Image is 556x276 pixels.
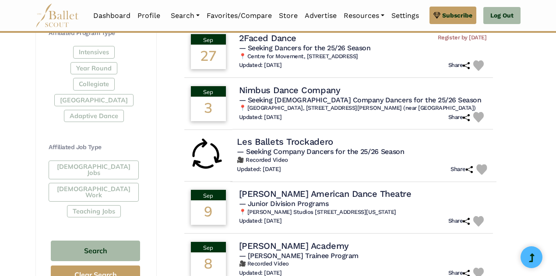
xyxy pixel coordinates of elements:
[90,7,134,25] a: Dashboard
[239,252,359,260] span: — [PERSON_NAME] Trainee Program
[239,84,340,96] h4: Nimbus Dance Company
[239,199,329,208] span: — Junior Division Programs
[191,190,226,200] div: Sep
[239,62,282,69] h6: Updated: [DATE]
[448,114,470,121] h6: Share
[388,7,422,25] a: Settings
[483,7,521,24] a: Log Out
[191,97,226,121] div: 3
[237,166,281,173] h6: Updated: [DATE]
[275,7,301,25] a: Store
[433,10,440,20] img: gem.svg
[191,34,226,45] div: Sep
[191,242,226,252] div: Sep
[450,166,473,173] h6: Share
[239,217,282,225] h6: Updated: [DATE]
[237,147,404,156] span: — Seeking Company Dancers for the 25/26 Season
[239,53,487,60] h6: 📍 Centre for Movement, [STREET_ADDRESS]
[239,209,487,216] h6: 📍 [PERSON_NAME] Studios [STREET_ADDRESS][US_STATE]
[51,241,140,261] button: Search
[237,136,333,147] h4: Les Ballets Trockadero
[239,260,487,268] h6: 🎥 Recorded Video
[239,188,412,199] h4: [PERSON_NAME] American Dance Theatre
[239,44,371,52] span: — Seeking Dancers for the 25/26 Season
[134,7,164,25] a: Profile
[448,62,470,69] h6: Share
[442,10,472,20] span: Subscribe
[239,96,482,104] span: — Seeking [DEMOGRAPHIC_DATA] Company Dancers for the 25/26 Season
[188,138,224,174] img: Rolling Audition
[237,157,489,164] h6: 🎥 Recorded Video
[49,29,142,38] h4: Affiliated Program Type
[448,217,470,225] h6: Share
[239,105,487,112] h6: 📍 [GEOGRAPHIC_DATA], [STREET_ADDRESS][PERSON_NAME] (near [GEOGRAPHIC_DATA])
[429,7,476,24] a: Subscribe
[191,200,226,225] div: 9
[239,114,282,121] h6: Updated: [DATE]
[191,45,226,69] div: 27
[438,34,486,42] span: Register by [DATE]
[239,240,349,252] h4: [PERSON_NAME] Academy
[203,7,275,25] a: Favorites/Compare
[191,86,226,97] div: Sep
[301,7,340,25] a: Advertise
[340,7,388,25] a: Resources
[239,32,296,44] h4: 2Faced Dance
[49,143,142,152] h4: Affiliated Job Type
[167,7,203,25] a: Search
